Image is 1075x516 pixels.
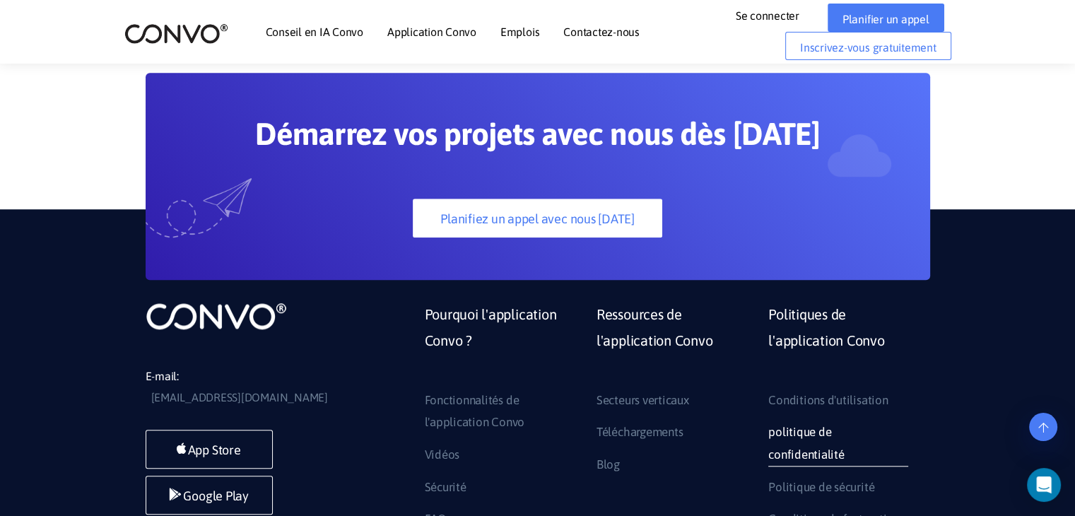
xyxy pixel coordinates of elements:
a: Sécurité [425,476,466,499]
img: logo_2.png [124,23,228,45]
a: [EMAIL_ADDRESS][DOMAIN_NAME] [151,387,328,409]
font: Blog [597,457,620,471]
a: Vidéos [425,444,460,467]
font: Politiques de l'application Convo [768,306,884,348]
a: Conditions d'utilisation [768,389,888,412]
img: logo_non_trouvé [146,301,287,331]
font: Téléchargements [597,425,683,439]
a: Conseil en IA Convo [266,26,363,37]
font: [EMAIL_ADDRESS][DOMAIN_NAME] [151,391,328,404]
font: Fonctionnalités de l'application Convo [425,393,524,430]
a: Planifier un appel [828,4,944,32]
font: Planifier un appel [842,13,929,25]
font: Pourquoi l'application Convo ? [425,306,557,348]
a: App Store [146,430,273,469]
font: Google Play [183,488,248,503]
div: Open Intercom Messenger [1027,468,1061,502]
a: Application Convo [387,26,476,37]
a: Emplois [500,26,539,37]
font: Vidéos [425,447,460,462]
font: Conseil en IA Convo [266,25,363,38]
a: Blog [597,454,620,476]
a: Téléchargements [597,421,683,444]
font: E-mail: [146,370,179,382]
a: Google Play [146,476,273,515]
a: Politique de sécurité [768,476,874,499]
a: Planifiez un appel avec nous [DATE] [413,199,662,238]
a: Se connecter [736,4,821,26]
font: politique de confidentialité [768,425,844,462]
font: Se connecter [736,9,799,22]
a: Inscrivez-vous gratuitement [785,32,951,60]
a: Fonctionnalités de l'application Convo [425,389,565,434]
font: Contactez-nous [563,25,640,38]
font: Application Convo [387,25,476,38]
a: politique de confidentialité [768,421,908,466]
font: Emplois [500,25,539,38]
font: Inscrivez-vous gratuitement [800,41,936,54]
font: Politique de sécurité [768,480,874,494]
font: Conditions d'utilisation [768,393,888,407]
font: Ressources de l'application Convo [597,306,712,348]
font: Secteurs verticaux [597,393,689,407]
font: App Store [188,442,241,457]
font: Sécurité [425,480,466,494]
a: Contactez-nous [563,26,640,37]
a: Secteurs verticaux [597,389,689,412]
font: Démarrez vos projets avec nous dès [DATE] [255,116,820,151]
font: Planifiez un appel avec nous [DATE] [440,211,635,225]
